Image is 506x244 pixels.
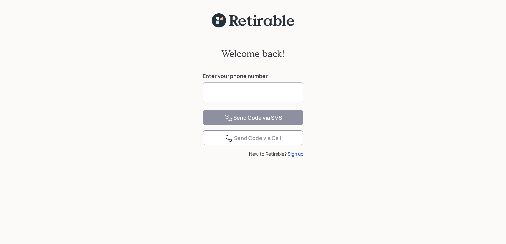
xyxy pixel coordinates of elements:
[221,48,285,59] h2: Welcome back!
[224,114,282,122] div: Send Code via SMS
[288,150,303,157] div: Sign up
[225,134,281,142] div: Send Code via Call
[203,150,303,157] div: New to Retirable?
[203,72,303,80] label: Enter your phone number
[203,110,303,125] button: Send Code via SMS
[203,130,303,145] button: Send Code via Call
